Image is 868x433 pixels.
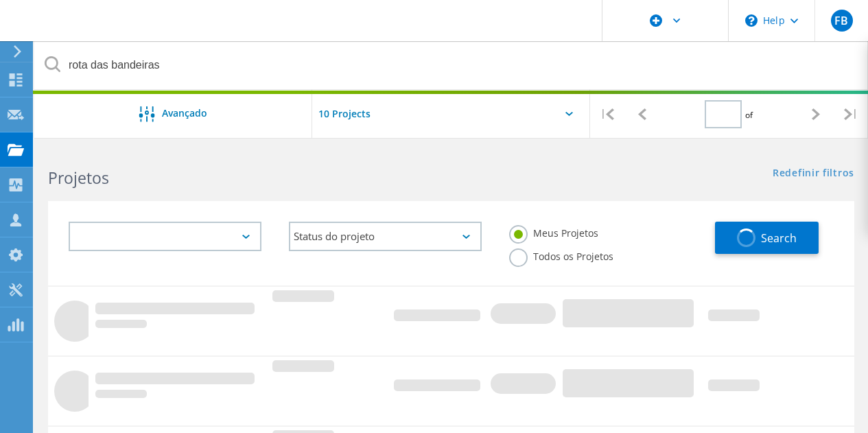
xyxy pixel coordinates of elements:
[834,15,848,26] span: FB
[509,248,613,261] label: Todos os Projetos
[289,222,482,251] div: Status do projeto
[715,222,819,254] button: Search
[162,108,207,118] span: Avançado
[14,29,161,38] a: Live Optics Dashboard
[745,14,758,27] svg: \n
[48,167,109,189] b: Projetos
[761,231,797,246] span: Search
[833,90,868,139] div: |
[745,109,753,121] span: of
[773,168,854,180] a: Redefinir filtros
[590,90,625,139] div: |
[509,225,598,238] label: Meus Projetos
